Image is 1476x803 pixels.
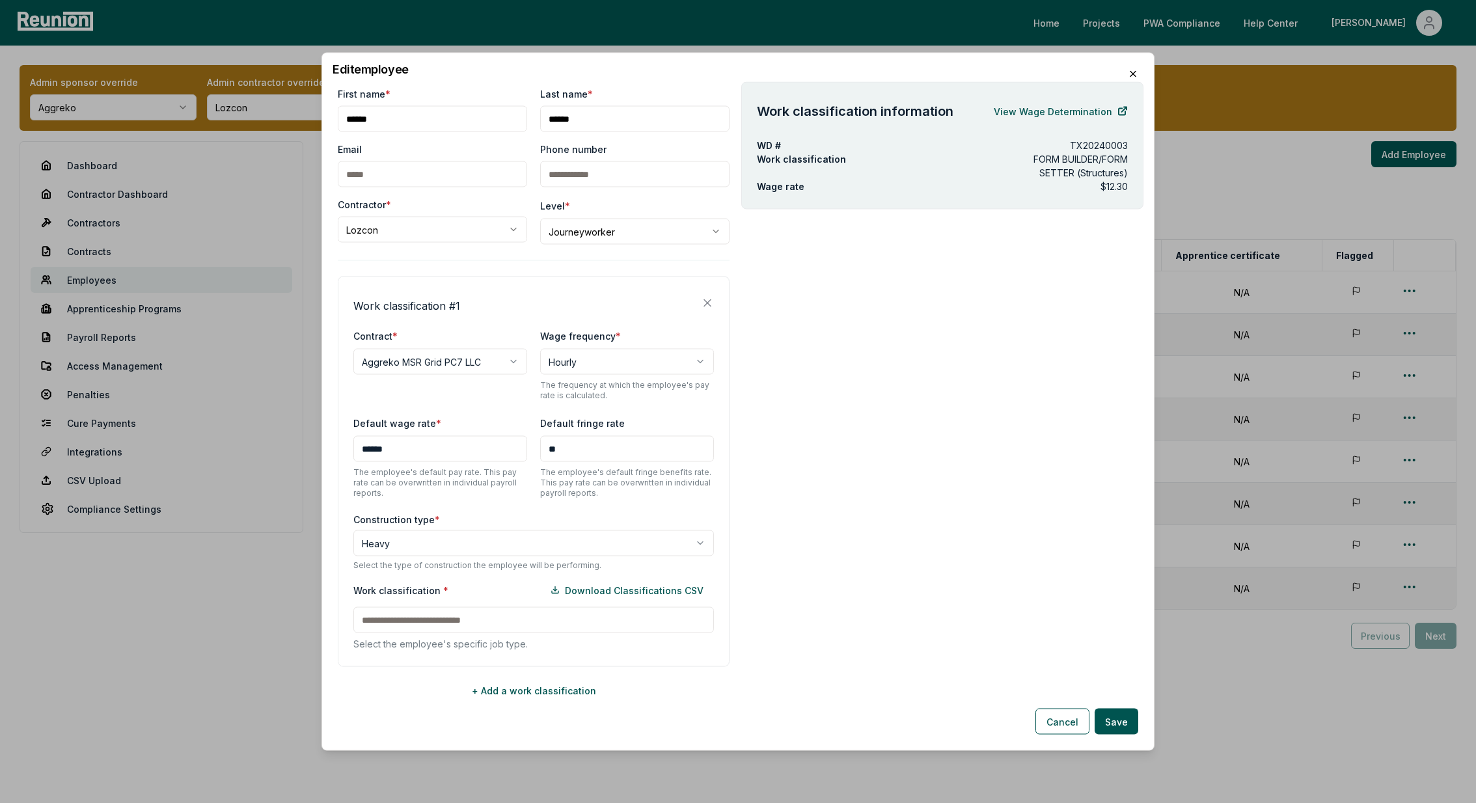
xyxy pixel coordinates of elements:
p: Wage rate [757,180,804,193]
h2: Edit employee [333,64,1143,75]
h4: Work classification # 1 [353,298,460,314]
label: Default wage rate [353,418,441,429]
button: + Add a work classification [338,677,730,703]
button: Cancel [1035,709,1089,735]
label: Default fringe rate [540,418,625,429]
p: WD # [757,139,781,152]
p: The employee's default pay rate. This pay rate can be overwritten in individual payroll reports. [353,467,527,498]
button: Save [1095,709,1138,735]
label: Wage frequency [540,331,621,342]
label: Contract [353,331,398,342]
p: The frequency at which the employee's pay rate is calculated. [540,380,714,401]
button: Download Classifications CSV [540,577,714,603]
label: Level [540,200,570,211]
p: The employee's default fringe benefits rate. This pay rate can be overwritten in individual payro... [540,467,714,498]
p: $12.30 [1100,180,1128,193]
label: First name [338,87,390,101]
p: Work classification [757,152,977,166]
label: Work classification [353,583,448,597]
label: Phone number [540,143,607,156]
a: View Wage Determination [994,98,1128,124]
label: Last name [540,87,593,101]
label: Contractor [338,198,391,211]
h4: Work classification information [757,102,953,121]
p: Select the type of construction the employee will be performing. [353,560,714,571]
p: TX20240003 [1070,139,1128,152]
p: FORM BUILDER/FORM SETTER (Structures) [998,152,1128,180]
p: Select the employee's specific job type. [353,637,714,651]
label: Email [338,143,362,156]
label: Construction type [353,513,714,526]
